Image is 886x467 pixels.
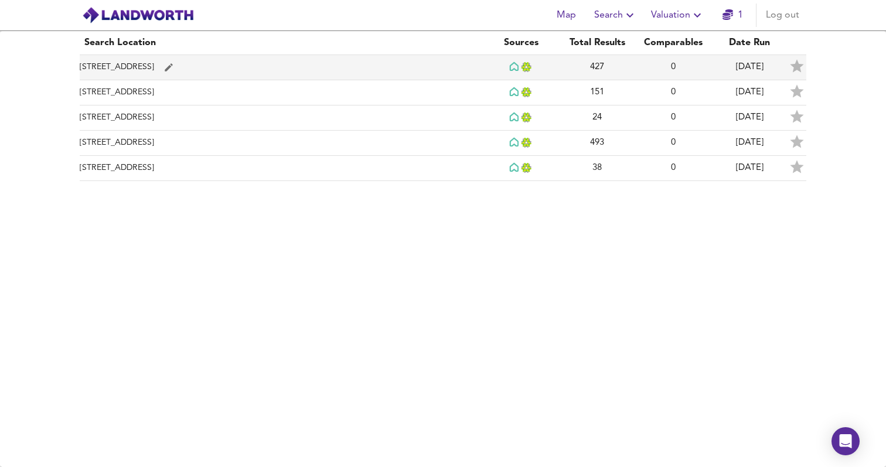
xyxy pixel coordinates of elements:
img: Land Registry [521,62,533,72]
span: Search [594,7,637,23]
td: 427 [559,55,635,80]
img: Rightmove [509,112,521,123]
button: Valuation [646,4,709,27]
a: 1 [723,7,743,23]
button: 1 [714,4,751,27]
span: Valuation [651,7,704,23]
td: 151 [559,80,635,105]
td: 0 [635,55,711,80]
span: Map [552,7,580,23]
td: [DATE] [711,55,788,80]
td: [STREET_ADDRESS] [80,131,483,156]
img: logo [82,6,194,24]
td: [DATE] [711,156,788,181]
td: [STREET_ADDRESS] [80,105,483,131]
td: [STREET_ADDRESS] [80,80,483,105]
td: 493 [559,131,635,156]
button: Map [547,4,585,27]
td: 38 [559,156,635,181]
td: [DATE] [711,105,788,131]
img: Land Registry [521,113,533,122]
img: Land Registry [521,163,533,173]
div: Open Intercom Messenger [832,427,860,455]
td: 0 [635,80,711,105]
div: Sources [488,36,554,50]
td: [STREET_ADDRESS] [80,156,483,181]
td: [DATE] [711,131,788,156]
img: Land Registry [521,138,533,148]
td: [DATE] [711,80,788,105]
div: Comparables [640,36,707,50]
table: simple table [68,31,818,181]
td: 0 [635,156,711,181]
th: Search Location [80,31,483,55]
img: Rightmove [509,62,521,73]
img: Rightmove [509,87,521,98]
td: 24 [559,105,635,131]
img: Rightmove [509,137,521,148]
img: Land Registry [521,87,533,97]
td: 0 [635,131,711,156]
button: Search [589,4,642,27]
td: 0 [635,105,711,131]
button: Log out [761,4,804,27]
span: Log out [766,7,799,23]
div: Total Results [564,36,631,50]
img: Rightmove [509,162,521,173]
td: [STREET_ADDRESS] [80,55,483,80]
div: Date Run [716,36,783,50]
